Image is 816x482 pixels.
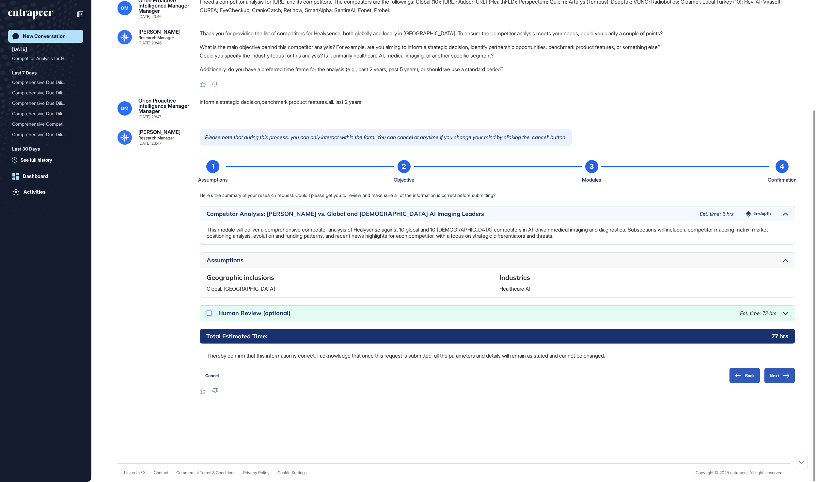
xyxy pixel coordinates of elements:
[776,160,789,173] div: 4
[23,173,48,179] div: Dashboard
[582,176,601,184] div: Modules
[12,53,79,64] div: Competitor Analysis for Healysense.ai and Its Global and Local Competitors
[696,470,783,475] div: Copyright © 2025 entrapeer, All rights reserved.
[585,160,598,173] div: 3
[200,43,795,51] li: What is the main objective behind this competitor analysis? For example, are you aiming to inform...
[12,98,74,108] div: Comprehensive Due Diligen...
[12,88,79,98] div: Comprehensive Due Diligence Competitor Intelligence Report for Cyberwhiz in Cybersecurity
[12,129,79,140] div: Comprehensive Due Diligence and Competitor Intelligence Report for Breathment in AI-based Pulmona...
[200,192,795,199] p: Here's the summary of your research request. Could I please get you to review and make sure all o...
[207,227,788,239] p: This module will deliver a comprehensive competitor analysis of Healysense against 10 global and ...
[138,129,180,135] div: [PERSON_NAME]
[12,119,79,129] div: Comprehensive Competitor Intelligence Report for KuartisMED in the Biomedical Sector
[12,108,79,119] div: Comprehensive Due Diligence and Competitor Intelligence Report for Risk Primi in the Insurance Se...
[138,115,161,119] div: [DATE] 23:47
[12,45,27,53] div: [DATE]
[200,65,795,73] p: Additionally, do you have a preferred time frame for the analysis (e.g., past 2 years, past 5 yea...
[207,211,693,217] div: Competitor Analysis: [PERSON_NAME] vs. Global and [DEMOGRAPHIC_DATA] AI Imaging Leaders
[200,368,224,383] button: Cancel
[12,88,74,98] div: Comprehensive Due Diligen...
[8,9,53,20] div: entrapeer-logo
[138,29,180,34] div: [PERSON_NAME]
[200,51,795,60] li: Could you specify the industry focus for this analysis? Is it primarily healthcare AI, medical im...
[200,351,795,360] label: I hereby confirm that this information is correct. I acknowledge that once this request is submit...
[138,36,174,40] div: Research Manager
[12,77,74,88] div: Comprehensive Due Diligen...
[207,257,776,263] div: Assumptions
[121,106,129,111] span: OM
[138,15,162,19] div: [DATE] 23:46
[12,145,40,153] div: Last 30 Days
[200,98,795,119] div: inform a strategic decision,benchmark product features.all. last 2 years
[499,273,788,282] h6: Industries
[764,368,795,383] button: Next
[12,69,37,77] div: Last 7 Days
[138,136,174,140] div: Research Manager
[772,332,789,340] p: 77 hrs
[200,129,572,146] p: Please note that during this process, you can only interact within the form. You can cancel at an...
[23,33,66,39] div: New Conversation
[198,176,228,184] div: Assumptions
[12,156,83,163] a: See full history
[754,211,771,217] span: In-depth
[206,160,219,173] div: 1
[138,141,161,145] div: [DATE] 23:47
[8,30,83,43] a: New Conversation
[12,108,74,119] div: Comprehensive Due Diligen...
[207,286,495,292] p: Global, [GEOGRAPHIC_DATA]
[218,310,733,316] div: Human Review (optional)
[398,160,411,173] div: 2
[8,170,83,183] a: Dashboard
[243,470,270,475] a: Privacy Policy
[124,470,140,475] a: Linkedin
[8,185,83,199] a: Activities
[277,470,306,475] a: Cookie Settings
[12,129,74,140] div: Comprehensive Due Diligen...
[12,77,79,88] div: Comprehensive Due Diligence and Competitor Intelligence Report for Cyberwhiz in the Cybersecurity...
[729,368,760,383] button: Back
[138,98,189,114] div: Orion Proactive Intelligence Manager Manager
[768,176,797,184] div: Confirmation
[141,470,142,475] span: /
[154,470,168,475] span: Contact
[21,156,52,163] span: See full history
[206,332,267,340] h6: Total Estimated Time:
[200,29,795,38] p: Thank you for providing the list of competitors for Healysense, both globally and locally in [GEO...
[143,470,146,475] a: X
[12,119,74,129] div: Comprehensive Competitor ...
[12,53,74,64] div: Competitor Analysis for H...
[176,470,235,475] a: Commercial Terms & Conditions
[138,41,162,45] div: [DATE] 23:46
[499,286,788,292] p: Healthcare AI
[12,98,79,108] div: Comprehensive Due Diligence and Competitor Intelligence Report for Risk Primi in the Insurance Se...
[700,211,734,217] span: Est. time: 5 hrs
[394,176,414,184] div: Objective
[24,189,46,195] div: Activities
[207,273,495,282] h6: Geographic inclusions
[121,6,129,11] span: OM
[740,310,777,316] span: Est. time: 72 hrs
